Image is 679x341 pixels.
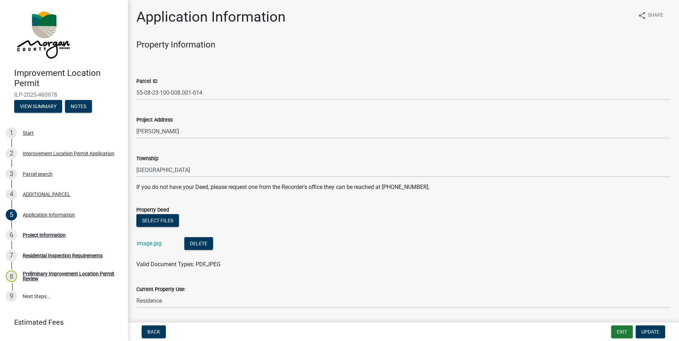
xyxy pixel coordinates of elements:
[136,261,221,268] span: Valid Document Types: PDF,JPEG
[136,156,158,161] label: Township
[6,148,17,159] div: 2
[65,104,92,110] wm-modal-confirm: Notes
[136,214,179,227] button: Select files
[6,270,17,282] div: 8
[23,271,116,281] div: Preliminary Improvement Location Permit Review
[23,172,53,177] div: Parcel search
[14,7,71,61] img: Morgan County, Indiana
[142,325,166,338] button: Back
[6,168,17,180] div: 3
[638,11,646,20] i: share
[6,291,17,302] div: 9
[136,79,157,84] label: Parcel ID
[23,212,75,217] div: Application Information
[23,130,34,135] div: Start
[14,68,122,89] h4: Improvement Location Permit
[65,100,92,113] button: Notes
[136,118,173,123] label: Project Address
[6,127,17,139] div: 1
[136,287,185,292] label: Current Property Use:
[23,253,103,258] div: Residential Inspection Requirements
[136,40,670,50] h4: Property Information
[23,151,114,156] div: Improvement Location Permit Application
[6,229,17,241] div: 6
[184,237,213,250] button: Delete
[14,100,62,113] button: View Summary
[136,9,286,26] h1: Application Information
[632,9,669,22] button: shareShare
[6,209,17,220] div: 5
[641,329,659,335] span: Update
[14,104,62,110] wm-modal-confirm: Summary
[648,11,663,20] span: Share
[23,192,70,197] div: ADDITIONAL PARCEL
[136,208,169,213] label: Property Deed
[6,250,17,261] div: 7
[137,240,162,247] a: image.jpg
[6,315,116,329] a: Estimated Fees
[14,91,114,98] span: ILP-2025-460978
[23,233,66,237] div: Project Information
[611,325,633,338] button: Exit
[6,189,17,200] div: 4
[136,183,670,191] p: If you do not have your Deed, please request one from the Recorder's office they can be reached a...
[636,325,665,338] button: Update
[184,241,213,247] wm-modal-confirm: Delete Document
[147,329,160,335] span: Back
